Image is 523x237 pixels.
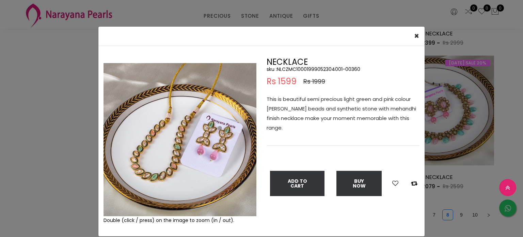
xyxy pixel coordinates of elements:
h5: sku : NLCZMC10001999052304001-00360 [267,66,419,72]
button: Buy Now [336,171,382,196]
p: This is beautiful semi precious light green and pink colour [PERSON_NAME] beads and synthetic sto... [267,94,419,133]
span: Rs 1999 [303,77,325,86]
button: Add to compare [409,179,419,188]
h2: NECKLACE [267,58,419,66]
button: Add to wishlist [390,179,400,188]
button: Add To Cart [270,171,324,196]
span: × [414,30,419,42]
img: Example [104,63,256,216]
span: Rs 1599 [267,77,297,86]
div: Double (click / press) on the image to zoom (in / out). [104,216,256,224]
